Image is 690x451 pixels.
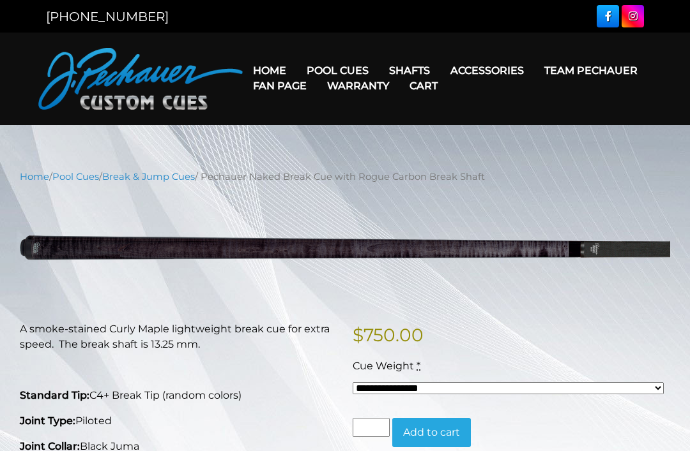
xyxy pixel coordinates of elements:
[243,54,296,87] a: Home
[20,171,49,182] a: Home
[353,324,424,346] bdi: 750.00
[353,324,364,346] span: $
[20,193,670,301] img: pechauer-break-naked-with-rogue-break.png
[392,418,471,447] button: Add to cart
[399,70,448,102] a: Cart
[296,54,379,87] a: Pool Cues
[20,413,337,429] p: Piloted
[440,54,534,87] a: Accessories
[38,48,243,110] img: Pechauer Custom Cues
[20,415,75,427] strong: Joint Type:
[417,360,420,372] abbr: required
[353,360,414,372] span: Cue Weight
[46,9,169,24] a: [PHONE_NUMBER]
[20,389,89,401] strong: Standard Tip:
[20,388,337,403] p: C4+ Break Tip (random colors)
[379,54,440,87] a: Shafts
[243,70,317,102] a: Fan Page
[534,54,648,87] a: Team Pechauer
[20,170,670,184] nav: Breadcrumb
[20,322,337,352] p: A smoke-stained Curly Maple lightweight break cue for extra speed. The break shaft is 13.25 mm.
[353,418,390,437] input: Product quantity
[52,171,99,182] a: Pool Cues
[102,171,195,182] a: Break & Jump Cues
[317,70,399,102] a: Warranty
